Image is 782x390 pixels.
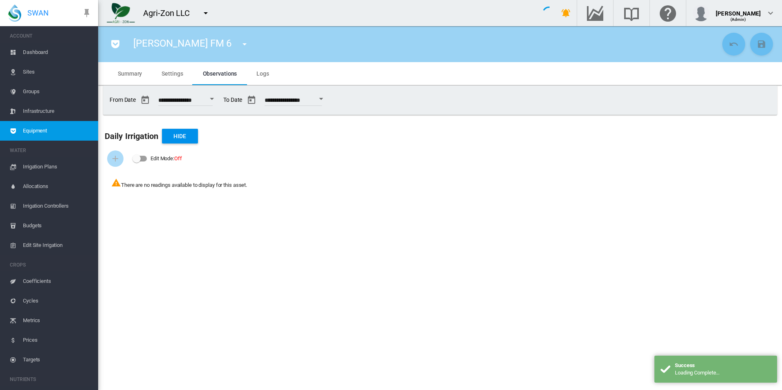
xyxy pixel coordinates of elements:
md-switch: Edit Mode: Off [133,152,182,165]
md-icon: Go to the Data Hub [585,8,605,18]
button: Save Changes [750,33,773,56]
span: Sites [23,62,92,82]
button: md-calendar [137,92,153,108]
span: Logs [256,70,269,77]
button: Hide [162,129,198,143]
button: icon-menu-down [198,5,214,21]
span: Prices [23,330,92,350]
div: There are no readings available to display for this asset. [105,171,775,195]
button: icon-pocket [107,36,124,52]
button: Cancel Changes [722,33,745,56]
md-icon: icon-menu-down [201,8,211,18]
span: Dashboard [23,43,92,62]
span: Targets [23,350,92,370]
button: icon-menu-down [236,36,253,52]
md-icon: Search the knowledge base [622,8,641,18]
button: Add Water Flow Record [107,150,124,167]
span: [PERSON_NAME] FM 6 [133,38,231,49]
button: md-calendar [243,92,260,108]
div: Edit Mode: [151,153,182,164]
span: Coefficients [23,271,92,291]
button: icon-bell-ring [558,5,574,21]
span: From Date [110,92,217,108]
img: profile.jpg [693,5,709,21]
span: NUTRIENTS [10,373,92,386]
span: Settings [162,70,183,77]
md-icon: icon-content-save [757,39,766,49]
div: Success [675,362,771,369]
span: SWAN [27,8,49,18]
md-icon: icon-pin [82,8,92,18]
span: Groups [23,82,92,101]
div: [PERSON_NAME] [716,6,761,14]
md-icon: icon-chevron-down [766,8,775,18]
md-icon: icon-bell-ring [561,8,571,18]
span: Off [174,155,182,161]
span: Equipment [23,121,92,141]
span: Metrics [23,311,92,330]
md-icon: icon-plus [110,154,120,164]
span: Irrigation Controllers [23,196,92,216]
span: Summary [118,70,142,77]
span: WATER [10,144,92,157]
span: Allocations [23,177,92,196]
md-icon: icon-menu-down [240,39,249,49]
span: Infrastructure [23,101,92,121]
span: ACCOUNT [10,29,92,43]
md-icon: icon-pocket [110,39,120,49]
span: Budgets [23,216,92,235]
span: To Date [223,92,326,108]
b: Daily Irrigation [105,131,159,141]
div: Success Loading Complete... [654,356,777,383]
span: Irrigation Plans [23,157,92,177]
span: Observations [203,70,237,77]
span: CROPS [10,258,92,271]
span: (Admin) [730,17,746,22]
div: Agri-Zon LLC [143,7,197,19]
span: Edit Site Irrigation [23,235,92,255]
md-icon: icon-undo [729,39,739,49]
div: Loading Complete... [675,369,771,377]
img: SWAN-Landscape-Logo-Colour-drop.png [8,4,21,22]
span: Cycles [23,291,92,311]
md-icon: Click here for help [658,8,678,18]
button: Open calendar [314,92,328,106]
img: 7FicoSLW9yRjj7F2+0uvjPufP+ga39vogPu+G1+wvBtcm3fNv859aGr42DJ5pXiEAAAAAAAAAAAAAAAAAAAAAAAAAAAAAAAAA... [107,3,135,23]
button: Open calendar [204,92,219,106]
